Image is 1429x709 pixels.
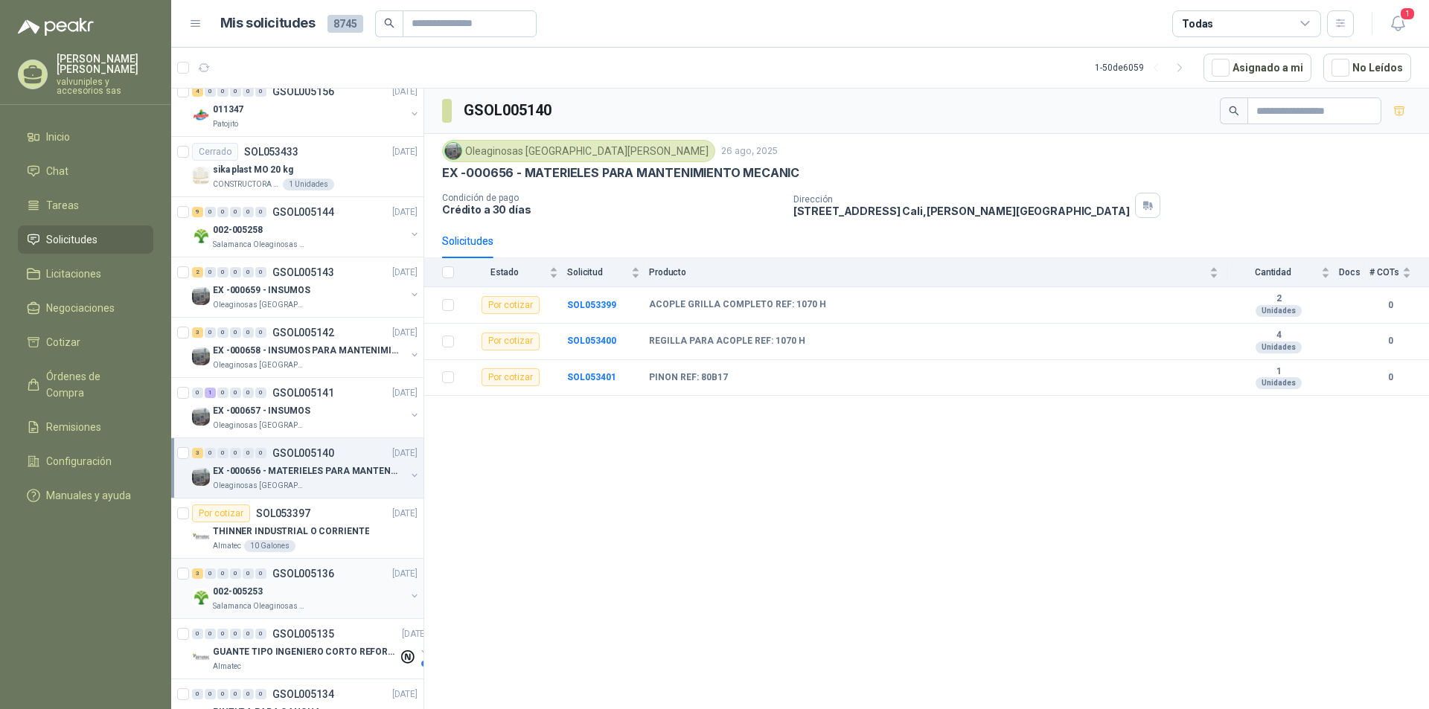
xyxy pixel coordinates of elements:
[18,362,153,407] a: Órdenes de Compra
[46,163,68,179] span: Chat
[230,207,241,217] div: 0
[192,384,421,432] a: 0 1 0 0 0 0 GSOL005141[DATE] Company LogoEX -000657 - INSUMOSOleaginosas [GEOGRAPHIC_DATA][PERSON...
[272,86,334,97] p: GSOL005156
[192,388,203,398] div: 0
[192,207,203,217] div: 9
[243,568,254,579] div: 0
[272,207,334,217] p: GSOL005144
[392,687,418,702] p: [DATE]
[649,299,826,311] b: ACOPLE GRILLA COMPLETO REF: 1070 H
[46,197,79,214] span: Tareas
[272,267,334,277] p: GSOL005143
[1182,16,1213,32] div: Todas
[213,480,307,492] p: Oleaginosas [GEOGRAPHIC_DATA][PERSON_NAME]
[18,157,153,185] a: Chat
[402,627,427,641] p: [DATE]
[442,193,781,203] p: Condición de pago
[18,191,153,219] a: Tareas
[192,408,210,426] img: Company Logo
[243,388,254,398] div: 0
[384,18,394,28] span: search
[567,300,616,310] b: SOL053399
[213,103,243,117] p: 011347
[18,18,94,36] img: Logo peakr
[213,645,398,659] p: GUANTE TIPO INGENIERO CORTO REFORZADO
[255,86,266,97] div: 0
[46,231,97,248] span: Solicitudes
[255,448,266,458] div: 0
[272,689,334,699] p: GSOL005134
[1227,258,1339,287] th: Cantidad
[392,386,418,400] p: [DATE]
[192,83,421,130] a: 4 0 0 0 0 0 GSOL005156[DATE] Company Logo011347Patojito
[272,629,334,639] p: GSOL005135
[230,689,241,699] div: 0
[327,15,363,33] span: 8745
[205,388,216,398] div: 1
[192,324,421,371] a: 3 0 0 0 0 0 GSOL005142[DATE] Company LogoEX -000658 - INSUMOS PARA MANTENIMIENTO MECANICOOleagino...
[442,203,781,216] p: Crédito a 30 días
[1256,377,1302,389] div: Unidades
[192,267,203,277] div: 2
[283,179,334,190] div: 1 Unidades
[192,689,203,699] div: 0
[230,448,241,458] div: 0
[217,689,228,699] div: 0
[57,54,153,74] p: [PERSON_NAME] [PERSON_NAME]
[482,368,540,386] div: Por cotizar
[171,137,423,197] a: CerradoSOL053433[DATE] Company Logosika plast MO 20 kgCONSTRUCTORA GRUPO FIP1 Unidades
[46,419,101,435] span: Remisiones
[272,568,334,579] p: GSOL005136
[192,203,421,251] a: 9 0 0 0 0 0 GSOL005144[DATE] Company Logo002-005258Salamanca Oleaginosas SAS
[46,300,115,316] span: Negociaciones
[567,258,649,287] th: Solicitud
[213,179,280,190] p: CONSTRUCTORA GRUPO FIP
[442,140,715,162] div: Oleaginosas [GEOGRAPHIC_DATA][PERSON_NAME]
[392,145,418,159] p: [DATE]
[244,540,295,552] div: 10 Galones
[46,266,101,282] span: Licitaciones
[1399,7,1416,21] span: 1
[217,568,228,579] div: 0
[255,207,266,217] div: 0
[213,239,307,251] p: Salamanca Oleaginosas SAS
[192,143,238,161] div: Cerrado
[1323,54,1411,82] button: No Leídos
[213,283,310,298] p: EX -000659 - INSUMOS
[192,263,421,311] a: 2 0 0 0 0 0 GSOL005143[DATE] Company LogoEX -000659 - INSUMOSOleaginosas [GEOGRAPHIC_DATA][PERSON...
[192,565,421,612] a: 3 0 0 0 0 0 GSOL005136[DATE] Company Logo002-005253Salamanca Oleaginosas SAS
[18,481,153,510] a: Manuales y ayuda
[220,13,316,34] h1: Mis solicitudes
[217,327,228,338] div: 0
[18,294,153,322] a: Negociaciones
[442,165,799,181] p: EX -000656 - MATERIELES PARA MANTENIMIENTO MECANIC
[442,233,493,249] div: Solicitudes
[230,629,241,639] div: 0
[1095,56,1192,80] div: 1 - 50 de 6059
[1227,330,1330,341] b: 4
[482,333,540,350] div: Por cotizar
[1369,267,1399,277] span: # COTs
[1256,341,1302,353] div: Unidades
[192,528,210,546] img: Company Logo
[171,498,423,559] a: Por cotizarSOL053397[DATE] Company LogoTHINNER INDUSTRIAL O CORRIENTEAlmatec10 Galones
[567,336,616,346] a: SOL053400
[217,388,228,398] div: 0
[243,327,254,338] div: 0
[1203,54,1311,82] button: Asignado a mi
[192,106,210,124] img: Company Logo
[230,327,241,338] div: 0
[213,299,307,311] p: Oleaginosas [GEOGRAPHIC_DATA][PERSON_NAME]
[217,267,228,277] div: 0
[1229,106,1239,116] span: search
[213,344,398,358] p: EX -000658 - INSUMOS PARA MANTENIMIENTO MECANICO
[213,600,307,612] p: Salamanca Oleaginosas SAS
[18,123,153,151] a: Inicio
[205,86,216,97] div: 0
[392,326,418,340] p: [DATE]
[217,629,228,639] div: 0
[392,567,418,581] p: [DATE]
[255,689,266,699] div: 0
[192,327,203,338] div: 3
[213,661,241,673] p: Almatec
